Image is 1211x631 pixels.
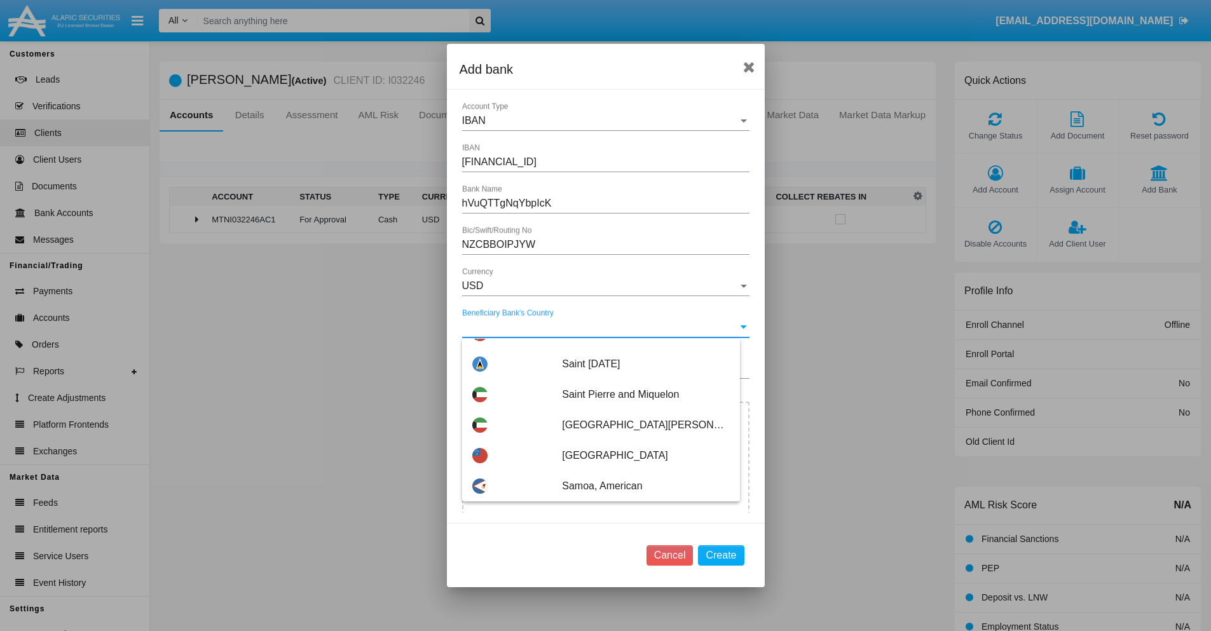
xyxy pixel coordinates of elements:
[460,59,752,79] div: Add bank
[698,545,744,566] button: Create
[562,471,729,501] span: Samoa, American
[462,280,484,291] span: USD
[647,545,694,566] button: Cancel
[562,440,729,471] span: [GEOGRAPHIC_DATA]
[462,115,486,126] span: IBAN
[562,349,729,379] span: Saint [DATE]
[562,410,729,440] span: [GEOGRAPHIC_DATA][PERSON_NAME]
[562,379,729,410] span: Saint Pierre and Miquelon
